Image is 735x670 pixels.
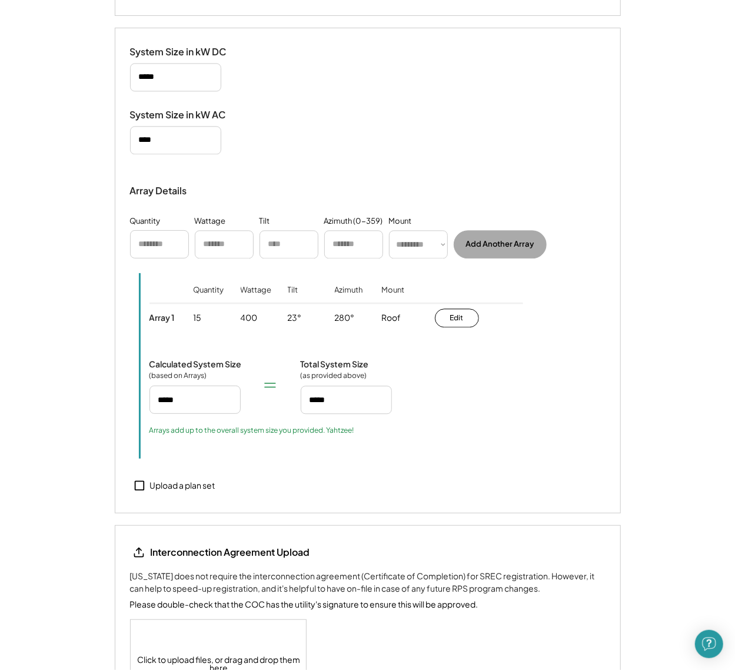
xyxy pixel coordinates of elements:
[149,312,175,323] div: Array 1
[194,285,224,311] div: Quantity
[151,546,310,559] div: Interconnection Agreement Upload
[382,312,401,324] div: Roof
[150,480,215,492] div: Upload a plan set
[288,312,302,324] div: 23°
[435,309,479,327] button: Edit
[389,215,412,227] div: Mount
[241,312,258,324] div: 400
[130,570,606,595] div: [US_STATE] does not require the interconnection agreement (Certificate of Completion) for SREC re...
[260,215,270,227] div: Tilt
[454,230,547,258] button: Add Another Array
[130,46,248,58] div: System Size in kW DC
[382,285,405,311] div: Mount
[130,598,478,611] div: Please double-check that the COC has the utility's signature to ensure this will be approved.
[335,312,355,324] div: 280°
[241,285,272,311] div: Wattage
[130,184,189,198] div: Array Details
[301,359,369,369] div: Total System Size
[194,312,202,324] div: 15
[149,371,208,380] div: (based on Arrays)
[149,426,354,435] div: Arrays add up to the overall system size you provided. Yahtzee!
[324,215,383,227] div: Azimuth (0-359)
[301,371,367,380] div: (as provided above)
[195,215,226,227] div: Wattage
[695,630,723,658] div: Open Intercom Messenger
[335,285,363,311] div: Azimuth
[149,359,242,369] div: Calculated System Size
[288,285,298,311] div: Tilt
[130,215,161,227] div: Quantity
[130,109,248,121] div: System Size in kW AC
